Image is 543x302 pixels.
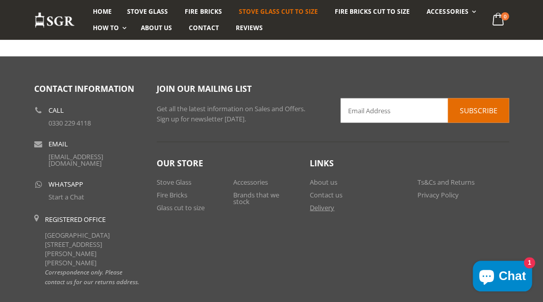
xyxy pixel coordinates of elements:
[157,104,325,123] p: Get all the latest information on Sales and Offers. Sign up for newsletter [DATE].
[157,177,191,186] a: Stove Glass
[185,7,221,16] span: Fire Bricks
[177,4,229,20] a: Fire Bricks
[235,23,262,32] span: Reviews
[228,20,270,36] a: Reviews
[189,23,218,32] span: Contact
[141,23,172,32] span: About us
[133,20,180,36] a: About us
[48,181,83,187] b: WhatsApp
[310,177,337,186] a: About us
[419,4,481,20] a: Accessories
[45,214,106,223] b: Registered Office
[417,177,474,186] a: Ts&Cs and Returns
[34,83,134,94] span: Contact Information
[85,4,119,20] a: Home
[470,261,535,294] inbox-online-store-chat: Shopify online store chat
[48,140,68,147] b: Email
[233,190,279,206] a: Brands that we stock
[181,20,226,36] a: Contact
[233,177,268,186] a: Accessories
[427,7,468,16] span: Accessories
[310,203,334,212] a: Delivery
[48,152,103,167] a: [EMAIL_ADDRESS][DOMAIN_NAME]
[127,7,168,16] span: Stove Glass
[335,7,410,16] span: Fire Bricks Cut To Size
[93,23,119,32] span: How To
[48,118,91,127] a: 0330 229 4118
[85,20,132,36] a: How To
[157,203,205,212] a: Glass cut to size
[327,4,417,20] a: Fire Bricks Cut To Size
[157,190,187,199] a: Fire Bricks
[157,83,252,94] span: Join our mailing list
[231,4,325,20] a: Stove Glass Cut To Size
[340,98,509,122] input: Email Address
[501,12,509,20] span: 0
[45,267,139,285] em: Correspondence only. Please contact us for our returns address.
[417,190,458,199] a: Privacy Policy
[34,12,75,29] img: Stove Glass Replacement
[48,192,84,201] a: Start a Chat
[93,7,112,16] span: Home
[238,7,317,16] span: Stove Glass Cut To Size
[157,157,203,168] span: Our Store
[119,4,176,20] a: Stove Glass
[48,107,64,113] b: Call
[310,190,342,199] a: Contact us
[488,10,509,30] a: 0
[448,98,509,122] button: Subscribe
[45,214,141,285] div: [GEOGRAPHIC_DATA] [STREET_ADDRESS][PERSON_NAME][PERSON_NAME]
[310,157,334,168] span: Links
